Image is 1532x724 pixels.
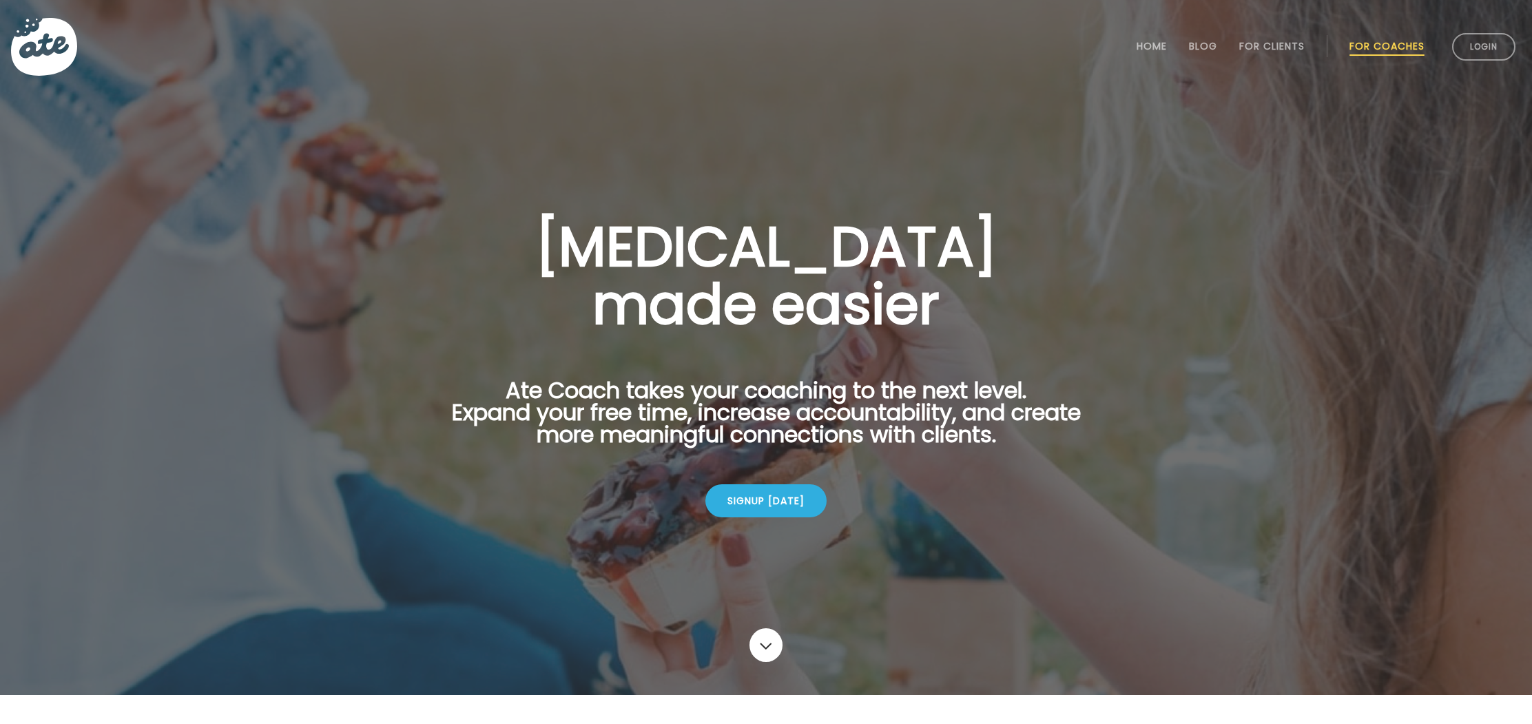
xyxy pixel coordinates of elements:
[430,218,1102,333] h1: [MEDICAL_DATA] made easier
[430,380,1102,462] p: Ate Coach takes your coaching to the next level. Expand your free time, increase accountability, ...
[1452,33,1515,61] a: Login
[1189,41,1217,52] a: Blog
[1239,41,1305,52] a: For Clients
[1349,41,1425,52] a: For Coaches
[1137,41,1167,52] a: Home
[705,484,827,517] div: Signup [DATE]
